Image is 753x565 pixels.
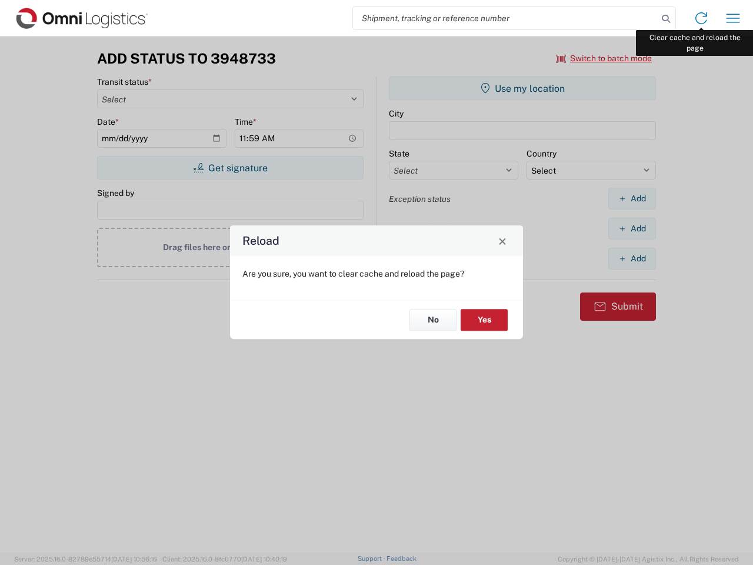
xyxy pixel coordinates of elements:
input: Shipment, tracking or reference number [353,7,658,29]
button: Yes [461,309,508,331]
h4: Reload [242,232,279,250]
p: Are you sure, you want to clear cache and reload the page? [242,268,511,279]
button: No [409,309,457,331]
button: Close [494,232,511,249]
